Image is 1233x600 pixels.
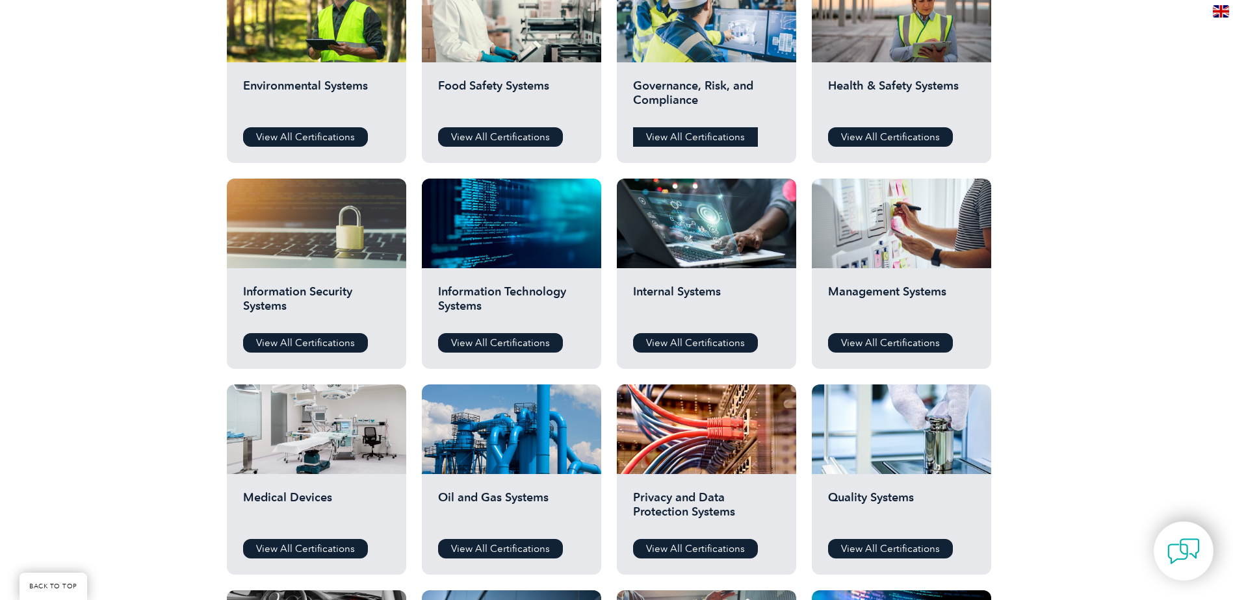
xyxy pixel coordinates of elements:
h2: Health & Safety Systems [828,79,975,118]
h2: Food Safety Systems [438,79,585,118]
a: View All Certifications [633,539,758,558]
a: View All Certifications [633,333,758,353]
h2: Internal Systems [633,284,780,323]
a: View All Certifications [828,539,953,558]
a: View All Certifications [828,127,953,147]
h2: Oil and Gas Systems [438,490,585,529]
a: View All Certifications [243,539,368,558]
a: View All Certifications [828,333,953,353]
a: View All Certifications [438,127,563,147]
a: View All Certifications [633,127,758,147]
img: en [1213,5,1229,18]
a: View All Certifications [243,127,368,147]
a: View All Certifications [243,333,368,353]
h2: Privacy and Data Protection Systems [633,490,780,529]
h2: Environmental Systems [243,79,390,118]
img: contact-chat.png [1167,535,1200,568]
h2: Medical Devices [243,490,390,529]
a: View All Certifications [438,333,563,353]
a: BACK TO TOP [19,573,87,600]
h2: Management Systems [828,284,975,323]
h2: Information Security Systems [243,284,390,323]
h2: Information Technology Systems [438,284,585,323]
h2: Governance, Risk, and Compliance [633,79,780,118]
a: View All Certifications [438,539,563,558]
h2: Quality Systems [828,490,975,529]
